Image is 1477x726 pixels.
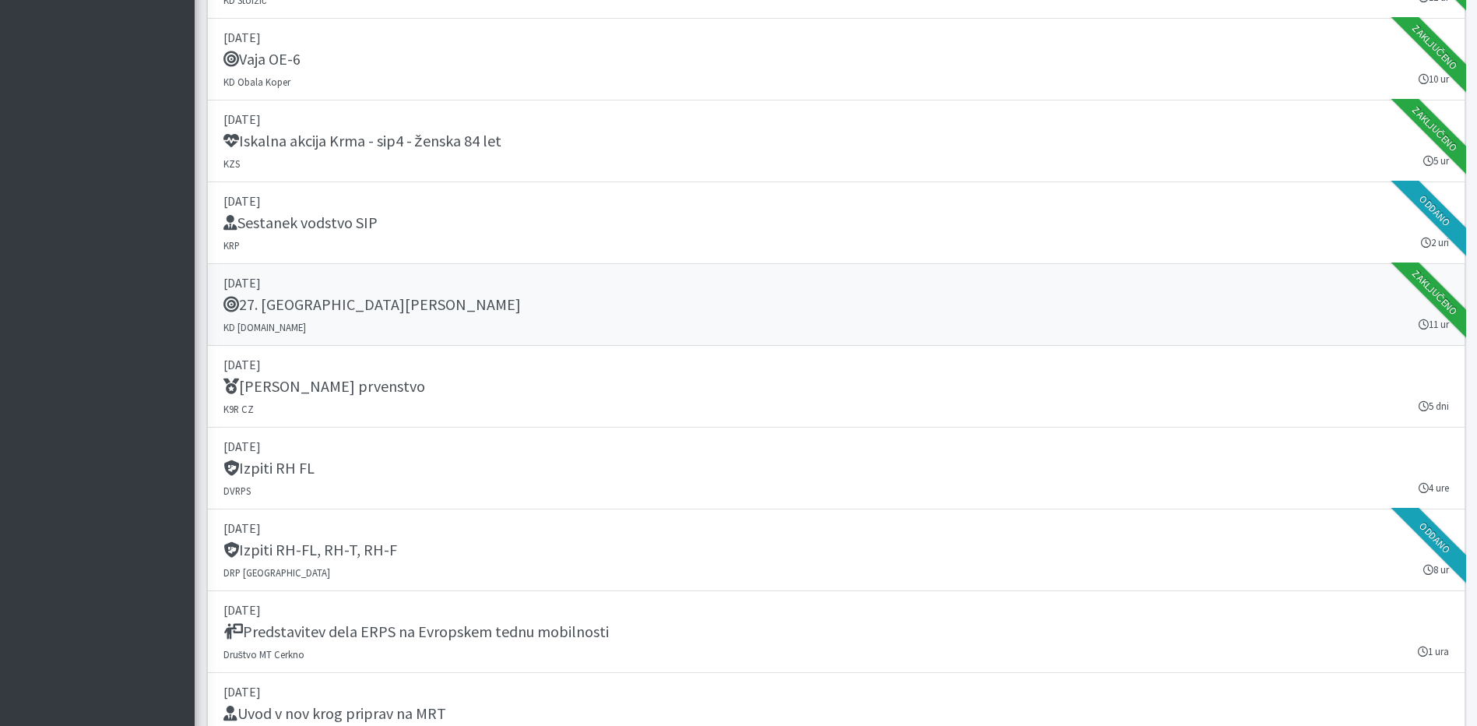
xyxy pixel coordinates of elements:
[223,355,1449,374] p: [DATE]
[223,295,521,314] h5: 27. [GEOGRAPHIC_DATA][PERSON_NAME]
[207,591,1465,673] a: [DATE] Predstavitev dela ERPS na Evropskem tednu mobilnosti Društvo MT Cerkno 1 ura
[223,541,397,559] h5: Izpiti RH-FL, RH-T, RH-F
[223,132,501,150] h5: Iskalna akcija Krma - sip4 - ženska 84 let
[223,437,1449,456] p: [DATE]
[223,622,609,641] h5: Predstavitev dela ERPS na Evropskem tednu mobilnosti
[223,273,1449,292] p: [DATE]
[223,110,1449,129] p: [DATE]
[223,239,240,252] small: KRP
[223,377,425,396] h5: [PERSON_NAME] prvenstvo
[207,182,1465,264] a: [DATE] Sestanek vodstvo SIP KRP 2 uri Oddano
[1419,481,1449,495] small: 4 ure
[223,682,1449,701] p: [DATE]
[223,76,290,88] small: KD Obala Koper
[223,28,1449,47] p: [DATE]
[1419,399,1449,414] small: 5 dni
[223,50,301,69] h5: Vaja OE-6
[223,459,315,478] h5: Izpiti RH FL
[207,509,1465,591] a: [DATE] Izpiti RH-FL, RH-T, RH-F DRP [GEOGRAPHIC_DATA] 8 ur Oddano
[223,566,330,579] small: DRP [GEOGRAPHIC_DATA]
[223,485,251,497] small: DVRPS
[223,157,240,170] small: KZS
[223,213,378,232] h5: Sestanek vodstvo SIP
[223,192,1449,210] p: [DATE]
[223,704,446,723] h5: Uvod v nov krog priprav na MRT
[223,519,1449,537] p: [DATE]
[207,264,1465,346] a: [DATE] 27. [GEOGRAPHIC_DATA][PERSON_NAME] KD [DOMAIN_NAME] 11 ur Zaključeno
[207,428,1465,509] a: [DATE] Izpiti RH FL DVRPS 4 ure
[223,321,306,333] small: KD [DOMAIN_NAME]
[207,100,1465,182] a: [DATE] Iskalna akcija Krma - sip4 - ženska 84 let KZS 5 ur Zaključeno
[207,19,1465,100] a: [DATE] Vaja OE-6 KD Obala Koper 10 ur Zaključeno
[223,601,1449,619] p: [DATE]
[223,403,254,415] small: K9R CZ
[1418,644,1449,659] small: 1 ura
[207,346,1465,428] a: [DATE] [PERSON_NAME] prvenstvo K9R CZ 5 dni
[223,648,304,661] small: Društvo MT Cerkno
